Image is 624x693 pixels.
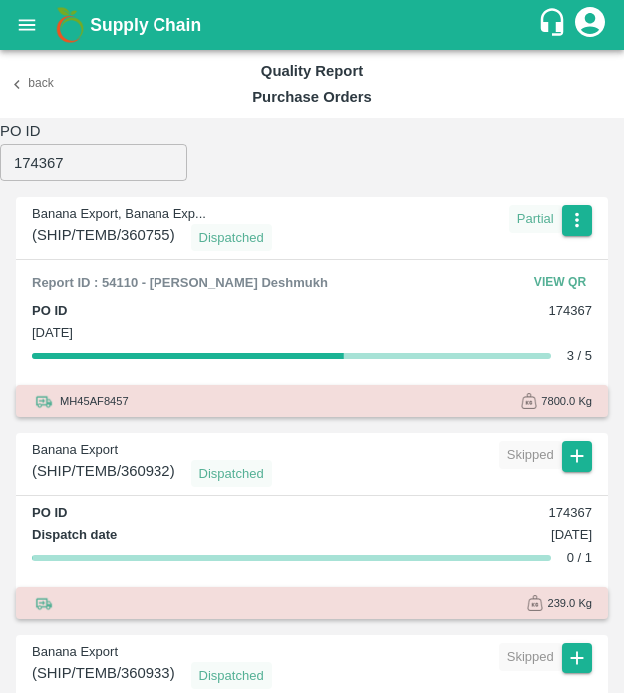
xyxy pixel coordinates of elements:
[572,4,608,46] div: account of current user
[499,643,562,671] div: Skipped
[32,441,368,460] p: Banana Export
[191,662,272,690] div: Dispatched
[32,224,175,252] span: ( SHIP/TEMB/360755 )
[32,591,56,615] img: truck
[521,393,537,409] img: WeightIcon
[551,526,592,545] p: [DATE]
[549,302,592,321] p: 174367
[191,224,272,252] div: Dispatched
[537,7,572,43] div: customer-support
[567,549,592,568] p: 0 / 1
[541,392,592,410] span: 7800.0 Kg
[32,274,328,293] p: Report ID : 54110 - [PERSON_NAME] Deshmukh
[90,11,537,39] a: Supply Chain
[32,205,368,224] p: Banana Export, Banana Exp...
[32,662,175,690] span: ( SHIP/TEMB/360933 )
[191,460,272,488] div: Dispatched
[130,84,494,110] h6: Purchase Orders
[32,302,67,321] p: PO ID
[32,526,117,545] p: Dispatch date
[567,347,592,366] p: 3 / 5
[528,268,592,297] button: View QR
[32,643,368,662] p: Banana Export
[90,15,201,35] b: Supply Chain
[50,5,90,45] img: logo
[547,594,592,612] span: 239.0 Kg
[4,2,50,48] button: open drawer
[60,392,129,410] span: MH45AF8457
[32,324,73,343] p: [DATE]
[509,205,562,233] div: Partial
[32,460,175,488] span: ( SHIP/TEMB/360932 )
[549,504,592,522] p: 174367
[527,595,543,611] img: WeightIcon
[32,504,67,522] p: PO ID
[32,389,56,413] img: truck
[130,58,494,84] h6: Quality Report
[499,441,562,469] div: Skipped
